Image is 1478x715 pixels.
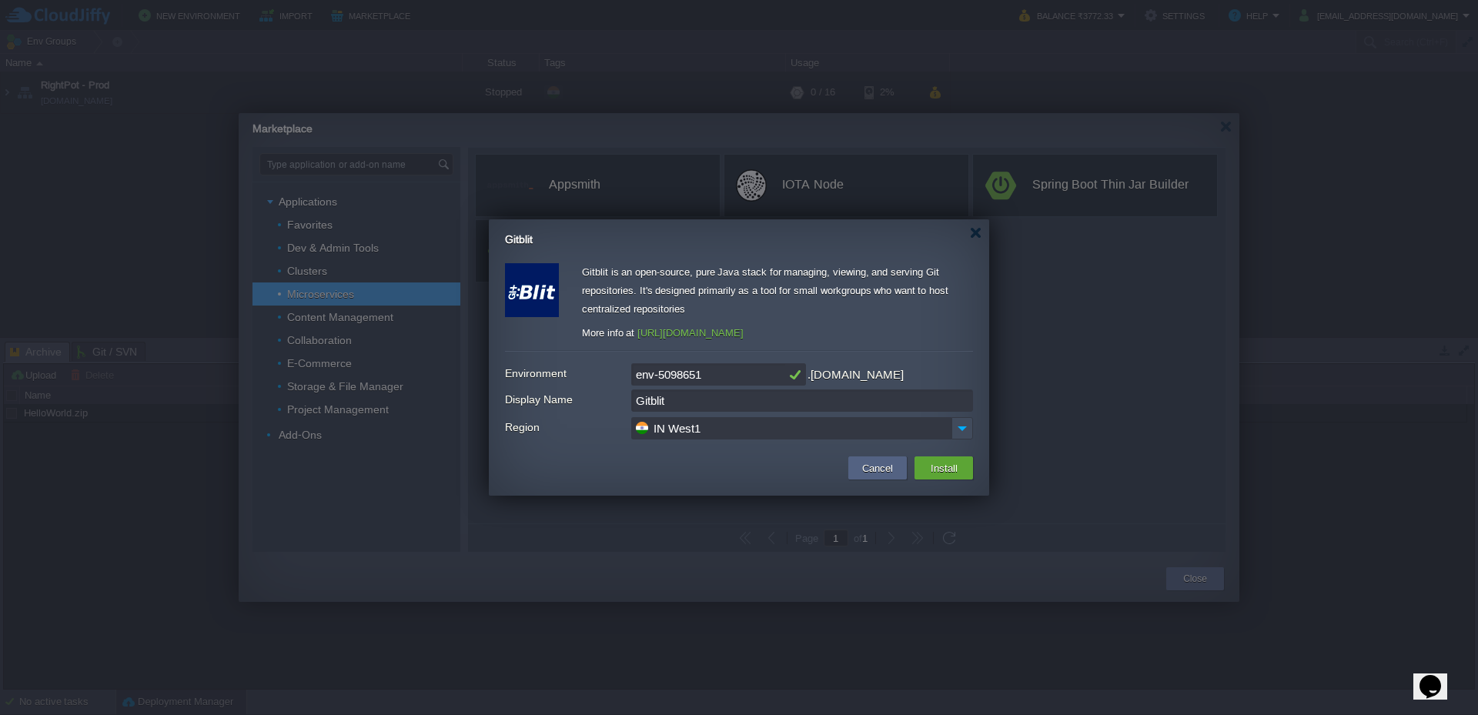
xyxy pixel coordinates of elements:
img: public.php [505,263,559,317]
span: More info at [582,327,634,339]
button: Cancel [858,459,898,477]
iframe: chat widget [1413,653,1463,700]
span: Gitblit [505,233,533,246]
button: Install [926,459,962,477]
label: Display Name [505,389,630,410]
a: [URL][DOMAIN_NAME] [637,327,744,339]
div: .[DOMAIN_NAME] [808,363,904,386]
label: Region [505,417,630,438]
div: Gitblit is an open-source, pure Java stack for managing, viewing, and serving Git repositories. I... [582,263,973,324]
label: Environment [505,363,630,384]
